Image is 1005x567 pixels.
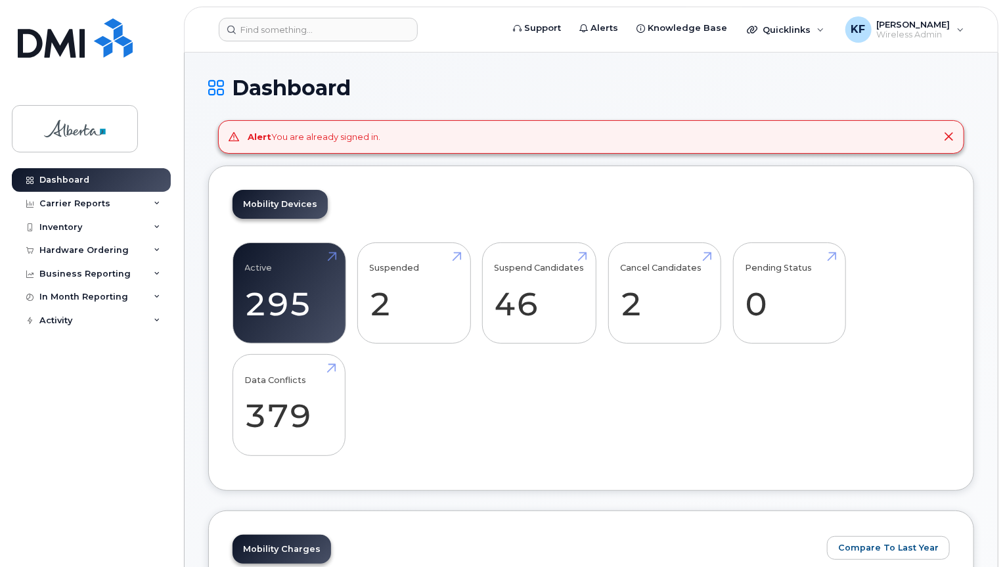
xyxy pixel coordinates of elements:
[248,131,272,142] strong: Alert
[838,541,939,554] span: Compare To Last Year
[495,250,585,336] a: Suspend Candidates 46
[233,190,328,219] a: Mobility Devices
[827,536,950,560] button: Compare To Last Year
[620,250,709,336] a: Cancel Candidates 2
[370,250,458,336] a: Suspended 2
[245,362,334,449] a: Data Conflicts 379
[745,250,834,336] a: Pending Status 0
[233,535,331,564] a: Mobility Charges
[208,76,974,99] h1: Dashboard
[245,250,334,336] a: Active 295
[248,131,381,143] div: You are already signed in.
